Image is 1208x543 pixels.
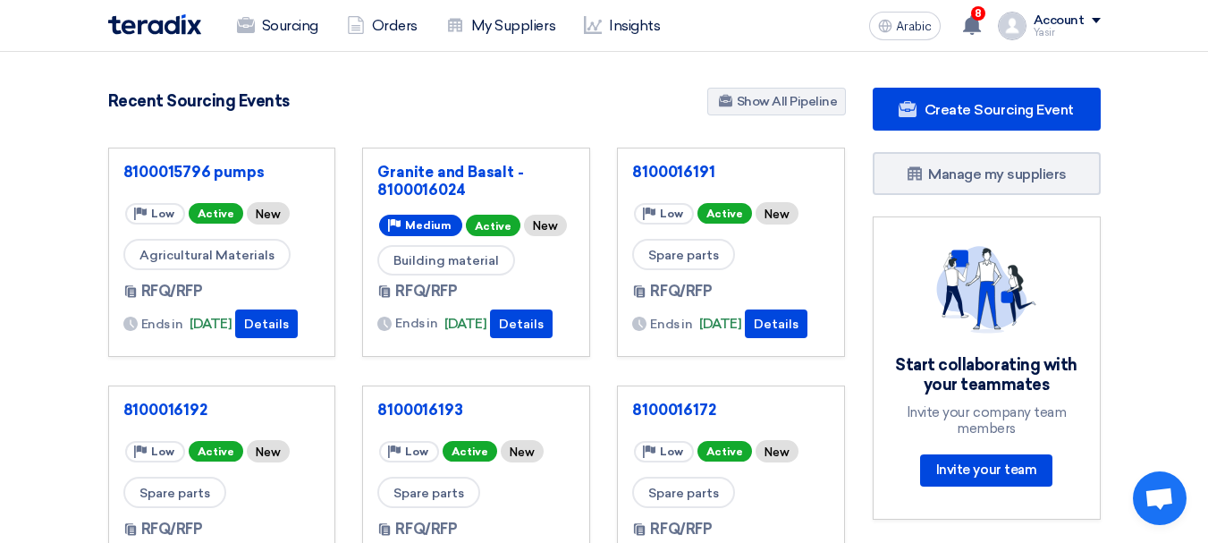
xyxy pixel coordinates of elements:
font: Orders [372,17,418,34]
font: 8100016193 [377,401,462,419]
font: Recent Sourcing Events [108,91,290,111]
img: invite_your_team.svg [936,246,1036,334]
font: Details [499,317,544,332]
font: Ends in [395,316,437,331]
font: New [510,445,535,459]
font: RFQ/RFP [141,283,203,300]
font: Ends in [141,317,183,332]
font: Ends in [650,317,692,332]
font: Details [244,317,289,332]
font: Agricultural Materials [139,248,275,263]
font: Granite and Basalt - 8100016024 [377,163,523,199]
button: Details [490,310,553,338]
font: New [533,219,558,233]
font: Active [452,445,488,458]
font: Invite your company team members [907,404,1066,437]
font: My Suppliers [471,17,555,34]
a: Insights [570,6,674,46]
a: Show All Pipeline [707,88,846,115]
font: Account [1034,13,1085,28]
font: Invite your team [936,462,1036,478]
font: Sourcing [262,17,318,34]
font: Yasir [1034,27,1055,38]
a: 8100016193 [377,401,575,419]
font: Low [660,208,683,220]
font: Active [706,208,743,220]
font: Manage my suppliers [928,165,1067,182]
font: [DATE] [190,316,232,332]
font: Spare parts [393,486,464,501]
font: Low [405,445,428,458]
font: Low [151,208,174,220]
font: Spare parts [139,486,210,501]
font: [DATE] [444,316,486,332]
font: RFQ/RFP [395,521,457,538]
font: Active [475,220,511,233]
font: 8100015796 pumps [123,163,265,181]
font: Spare parts [648,486,719,501]
font: Active [198,445,234,458]
a: Manage my suppliers [873,152,1101,195]
font: Create Sourcing Event [925,101,1074,118]
font: 8100016191 [632,163,714,181]
font: New [765,445,790,459]
button: Arabic [869,12,941,40]
font: Medium [405,219,452,232]
font: Details [754,317,798,332]
font: Show All Pipeline [737,94,838,109]
a: Granite and Basalt - 8100016024 [377,163,575,199]
font: RFQ/RFP [650,283,712,300]
font: New [765,208,790,221]
button: Details [235,310,298,338]
img: Teradix logo [108,14,201,35]
a: My Suppliers [432,6,570,46]
font: Start collaborating with your teammates [895,355,1077,395]
font: New [256,208,281,221]
font: Active [198,208,234,220]
font: Building material [393,253,499,268]
font: Low [660,445,683,458]
font: RFQ/RFP [650,521,712,538]
a: 8100016191 [632,163,830,181]
a: Sourcing [223,6,333,46]
a: 8100016192 [123,401,321,419]
font: Active [706,445,743,458]
button: Details [745,310,807,338]
a: Invite your team [920,454,1052,487]
div: Open chat [1133,471,1187,525]
a: 8100016172 [632,401,830,419]
font: 8 [975,7,982,20]
font: Low [151,445,174,458]
font: Insights [609,17,660,34]
a: 8100015796 pumps [123,163,321,181]
font: 8100016172 [632,401,715,419]
font: RFQ/RFP [395,283,457,300]
font: 8100016192 [123,401,207,419]
font: New [256,445,281,459]
font: [DATE] [699,316,741,332]
img: profile_test.png [998,12,1026,40]
font: Arabic [896,19,932,34]
font: Spare parts [648,248,719,263]
a: Orders [333,6,432,46]
font: RFQ/RFP [141,521,203,538]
